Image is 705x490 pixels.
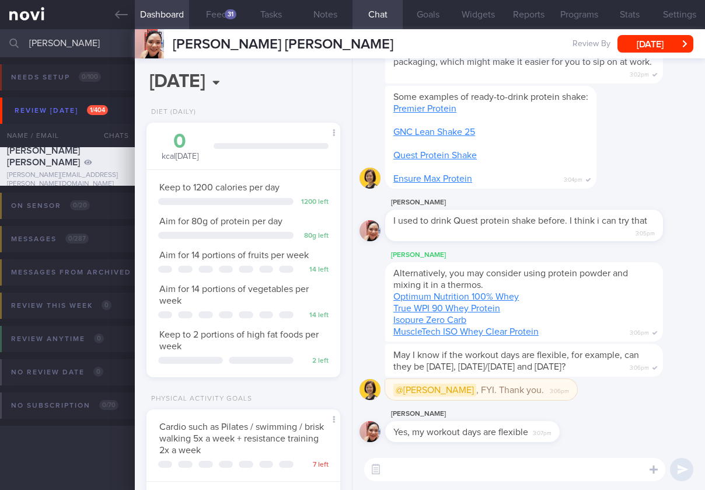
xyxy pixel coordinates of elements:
a: Optimum Nutrition 100% Whey [393,292,519,301]
div: Diet (Daily) [146,108,196,117]
span: 1 / 404 [87,105,108,115]
a: Premier Protein [393,104,456,113]
div: 1200 left [299,198,329,207]
span: I used to drink Quest protein shake before. I think i can try that [393,216,647,225]
span: 0 / 287 [65,234,89,244]
span: 3:07pm [533,426,552,437]
div: Messages from Archived [8,265,159,280]
div: [PERSON_NAME] [385,407,595,421]
span: 3:02pm [630,68,649,79]
span: @[PERSON_NAME] [393,384,476,397]
div: 7 left [299,461,329,470]
span: This unsweetened soya milk is also available in tetrapak packaging, which might make it easier fo... [393,46,652,67]
div: Review this week [8,298,114,314]
span: Alternatively, you may consider using protein powder and mixing it in a thermos. [393,269,628,290]
div: No review date [8,364,106,380]
span: 0 [94,333,104,343]
button: [DATE] [617,35,693,53]
div: 14 left [299,311,329,320]
div: 14 left [299,266,329,274]
span: Keep to 1200 calories per day [159,183,280,192]
div: 2 left [299,357,329,366]
a: MuscleTech ISO Whey Clear Protein [393,327,539,336]
div: 0 [158,131,202,152]
span: Review By [573,39,610,50]
div: kcal [DATE] [158,131,202,162]
div: Messages [8,231,92,247]
span: , FYI. Thank you. [393,384,544,397]
span: Aim for 14 portions of vegetables per week [159,284,309,305]
span: 3:06pm [630,361,649,372]
span: 3:04pm [564,173,582,184]
span: 3:06pm [630,326,649,337]
span: 0 / 70 [99,400,118,410]
div: Needs setup [8,69,104,85]
span: 0 / 100 [79,72,101,82]
span: Aim for 80g of protein per day [159,217,282,226]
span: 0 [102,300,111,310]
div: On sensor [8,198,93,214]
div: [PERSON_NAME] [385,196,698,210]
div: 31 [225,9,236,19]
span: [PERSON_NAME] [PERSON_NAME] [7,146,80,167]
a: Quest Protein Shake [393,151,477,160]
div: Physical Activity Goals [146,395,252,404]
span: Yes, my workout days are flexible [393,428,528,437]
div: 80 g left [299,232,329,241]
span: 3:06pm [550,384,569,395]
div: [PERSON_NAME][EMAIL_ADDRESS][PERSON_NAME][DOMAIN_NAME] [7,171,128,189]
div: Chats [88,124,135,147]
div: Review anytime [8,331,107,347]
a: Ensure Max Protein [393,174,472,183]
a: Isopure Zero Carb [393,315,466,325]
span: 0 [93,367,103,377]
a: GNC Lean Shake 25 [393,127,475,137]
span: Some examples of ready-to-drink protein shake: [393,92,588,102]
span: [PERSON_NAME] [PERSON_NAME] [173,37,393,51]
span: 0 / 20 [70,200,90,210]
div: No subscription [8,398,121,413]
a: True WPI 90 Whey Protein [393,304,500,313]
div: Review [DATE] [12,103,111,119]
span: May I know if the workout days are flexible, for example, can they be [DATE], [DATE]/[DATE] and [... [393,350,639,371]
span: Keep to 2 portions of high fat foods per week [159,330,319,351]
div: [PERSON_NAME] [385,248,698,262]
span: Aim for 14 portions of fruits per week [159,251,309,260]
span: 3:05pm [636,227,655,238]
span: Cardio such as Pilates / swimming / brisk walking 5x a week + resistance training 2x a week [159,422,324,455]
